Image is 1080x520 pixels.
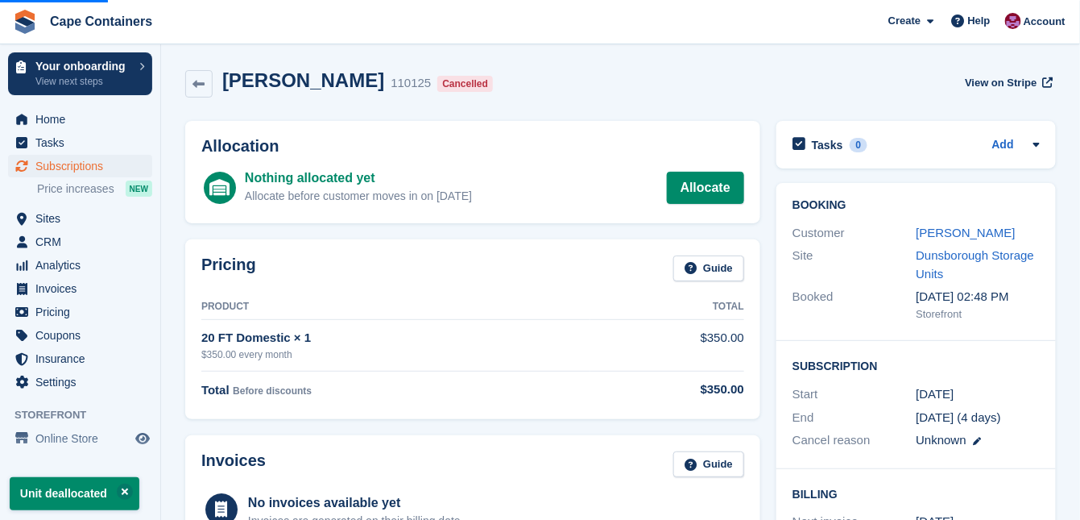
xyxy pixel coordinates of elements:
[126,181,152,197] div: NEW
[792,385,917,404] div: Start
[968,13,991,29] span: Help
[958,69,1056,96] a: View on Stripe
[8,155,152,177] a: menu
[8,207,152,230] a: menu
[673,256,744,282] a: Guide
[201,137,744,156] h2: Allocation
[8,371,152,393] a: menu
[8,52,152,95] a: Your onboarding View next steps
[35,427,132,450] span: Online Store
[667,172,744,204] a: Allocate
[8,108,152,131] a: menu
[35,254,132,277] span: Analytics
[35,74,131,89] p: View next steps
[917,226,1016,239] a: [PERSON_NAME]
[245,168,472,188] div: Nothing allocated yet
[8,301,152,323] a: menu
[792,485,1040,501] h2: Billing
[590,320,744,371] td: $350.00
[1024,14,1066,30] span: Account
[1005,13,1021,29] img: Matt Dollisson
[8,324,152,347] a: menu
[245,188,472,205] div: Allocate before customer moves in on [DATE]
[35,347,132,370] span: Insurance
[201,294,590,320] th: Product
[201,329,590,347] div: 20 FT Domestic × 1
[850,138,868,152] div: 0
[13,10,37,34] img: stora-icon-8386f47178a22dfd0bd8f6a31ec36ba5ce8667c1dd55bd0f319d3a0aa187defe.svg
[222,69,384,91] h2: [PERSON_NAME]
[35,231,132,253] span: CRM
[792,224,917,243] div: Customer
[917,385,954,404] time: 2025-10-02 17:00:00 UTC
[35,324,132,347] span: Coupons
[673,451,744,478] a: Guide
[201,451,266,478] h2: Invoices
[35,371,132,393] span: Settings
[792,199,1040,212] h2: Booking
[792,357,1040,373] h2: Subscription
[8,277,152,300] a: menu
[35,207,132,230] span: Sites
[233,385,312,397] span: Before discounts
[133,429,152,448] a: Preview store
[590,294,744,320] th: Total
[8,254,152,277] a: menu
[8,131,152,154] a: menu
[35,108,132,131] span: Home
[8,231,152,253] a: menu
[437,76,493,92] div: Cancelled
[35,301,132,323] span: Pricing
[812,138,843,152] h2: Tasks
[391,74,431,93] div: 110125
[888,13,921,29] span: Create
[201,347,590,362] div: $350.00 every month
[917,248,1035,281] a: Dunsborough Storage Units
[917,410,1002,424] span: [DATE] (4 days)
[590,381,744,399] div: $350.00
[792,247,917,283] div: Site
[248,493,464,513] div: No invoices available yet
[8,427,152,450] a: menu
[37,180,152,198] a: Price increases NEW
[201,256,256,282] h2: Pricing
[35,131,132,154] span: Tasks
[35,60,131,72] p: Your onboarding
[917,288,1041,306] div: [DATE] 02:48 PM
[917,433,967,447] span: Unknown
[917,306,1041,322] div: Storefront
[43,8,159,35] a: Cape Containers
[201,383,230,397] span: Total
[792,288,917,322] div: Booked
[792,431,917,450] div: Cancel reason
[792,409,917,427] div: End
[37,181,114,197] span: Price increases
[965,75,1037,91] span: View on Stripe
[35,155,132,177] span: Subscriptions
[14,407,160,423] span: Storefront
[992,136,1014,155] a: Add
[35,277,132,300] span: Invoices
[10,477,139,510] p: Unit deallocated
[8,347,152,370] a: menu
